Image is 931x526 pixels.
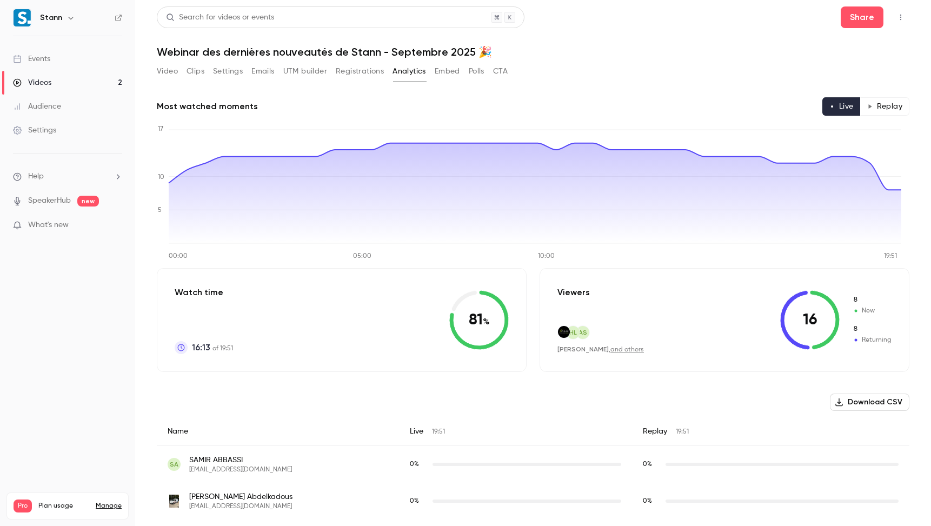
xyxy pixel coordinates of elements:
button: Polls [469,63,484,80]
a: Manage [96,502,122,510]
div: contact@brunel3d.com [157,483,909,520]
div: Name [157,417,399,446]
span: Plan usage [38,502,89,510]
span: Pro [14,500,32,512]
button: Replay [860,97,909,116]
span: [PERSON_NAME] [557,345,609,353]
tspan: 10 [158,174,164,181]
iframe: Noticeable Trigger [109,221,122,230]
div: Audience [13,101,61,112]
button: CTA [493,63,508,80]
button: UTM builder [283,63,327,80]
button: Download CSV [830,394,909,411]
h1: Webinar des dernières nouveautés de Stann - Septembre 2025 🎉 [157,45,909,58]
button: Registrations [336,63,384,80]
tspan: 17 [158,126,163,132]
p: Watch time [175,286,233,299]
span: Live watch time [410,496,427,506]
span: [EMAIL_ADDRESS][DOMAIN_NAME] [189,502,292,511]
span: Replay watch time [643,496,660,506]
button: Embed [435,63,460,80]
div: , [557,345,644,354]
span: SA [170,460,178,469]
span: SAMIR ABBASSI [189,455,292,465]
button: Analytics [393,63,426,80]
div: Replay [632,417,909,446]
span: New [853,306,892,316]
span: 16:13 [192,341,210,354]
tspan: 00:00 [169,253,188,259]
h2: Most watched moments [157,100,258,113]
p: Viewers [557,286,590,299]
img: xpulse.fr [558,326,570,338]
img: Stann [14,9,31,26]
span: Live watch time [410,460,427,469]
tspan: 5 [158,207,162,214]
p: of 19:51 [192,341,233,354]
button: Top Bar Actions [892,9,909,26]
span: AS [578,328,587,337]
a: SpeakerHub [28,195,71,207]
tspan: 19:51 [884,253,897,259]
span: 19:51 [432,429,445,435]
tspan: 10:00 [538,253,555,259]
span: 0 % [643,498,652,504]
a: and others [610,347,644,353]
img: brunel3d.com [168,495,181,508]
div: Live [399,417,632,446]
span: 19:51 [676,429,689,435]
span: 0 % [410,498,419,504]
span: 0 % [410,461,419,468]
span: [PERSON_NAME] Abdelkadous [189,491,292,502]
span: HL [569,328,577,337]
span: 0 % [643,461,652,468]
button: Clips [187,63,204,80]
div: Events [13,54,50,64]
span: Returning [853,335,892,345]
div: Settings [13,125,56,136]
span: New [853,295,892,305]
span: Returning [853,324,892,334]
button: Share [841,6,883,28]
button: Settings [213,63,243,80]
span: Help [28,171,44,182]
div: Search for videos or events [166,12,274,23]
button: Emails [251,63,274,80]
span: [EMAIL_ADDRESS][DOMAIN_NAME] [189,465,292,474]
div: 3dadsamir@gmail.com [157,446,909,483]
h6: Stann [40,12,62,23]
span: Replay watch time [643,460,660,469]
button: Video [157,63,178,80]
li: help-dropdown-opener [13,171,122,182]
span: What's new [28,219,69,231]
div: Videos [13,77,51,88]
tspan: 05:00 [353,253,371,259]
button: Live [822,97,861,116]
span: new [77,196,99,207]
